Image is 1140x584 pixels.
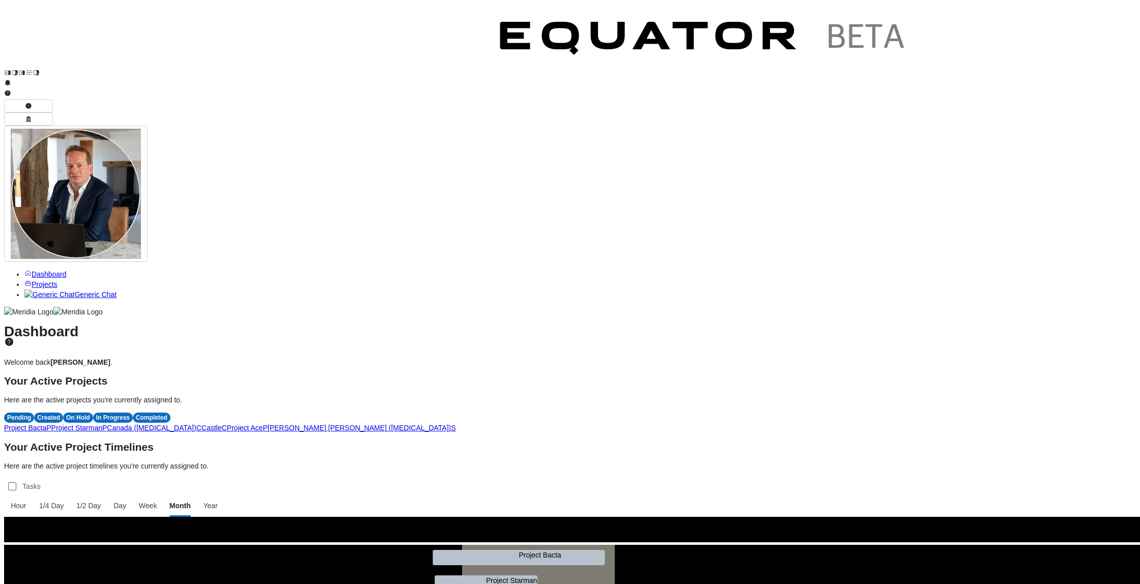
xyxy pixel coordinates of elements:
h2: Your Active Projects [4,376,1136,386]
div: Pending [4,413,34,423]
text: December [996,531,1030,539]
span: Day [112,501,128,511]
a: Generic ChatGeneric Chat [24,290,117,299]
span: Year [202,501,219,511]
span: 1/4 Day [38,501,65,511]
text: October [691,531,717,539]
div: Created [34,413,63,423]
div: Completed [133,413,170,423]
span: Week [137,501,158,511]
a: Dashboard [24,270,67,278]
p: Here are the active project timelines you're currently assigned to. [4,461,1136,471]
span: Projects [32,280,58,288]
text: September [538,531,574,539]
a: Project AceP [227,424,268,432]
a: [PERSON_NAME] [PERSON_NAME] ([MEDICAL_DATA])S [268,424,456,432]
img: Profile Icon [11,129,141,259]
span: C [221,424,226,432]
span: Hour [9,501,28,511]
text: Project Bacta [519,551,561,559]
img: Meridia Logo [4,307,53,317]
a: Projects [24,280,58,288]
p: Welcome back . [4,357,1136,367]
label: Tasks [20,477,45,495]
img: Customer Logo [482,4,925,76]
strong: [PERSON_NAME] [51,358,110,366]
span: Dashboard [32,270,67,278]
text: August [386,531,408,539]
text: November [844,531,877,539]
text: 2025 [157,522,173,530]
span: 1/2 Day [75,501,102,511]
span: Generic Chat [74,290,116,299]
h2: Your Active Project Timelines [4,442,1136,452]
img: Generic Chat [24,289,74,300]
span: C [196,424,202,432]
a: Project BactaP [4,424,51,432]
img: Customer Logo [40,4,482,76]
img: Meridia Logo [53,307,103,317]
text: June [80,531,96,539]
p: Here are the active projects you're currently assigned to. [4,395,1136,405]
h1: Dashboard [4,327,1136,347]
div: In Progress [93,413,133,423]
span: P [46,424,51,432]
a: CastleC [202,424,227,432]
text: July [233,531,246,539]
a: Project StarmanP [51,424,107,432]
span: P [102,424,107,432]
span: S [451,424,455,432]
span: P [263,424,267,432]
a: Canada ([MEDICAL_DATA])C [107,424,201,432]
span: Month [168,501,192,511]
div: On Hold [63,413,93,423]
